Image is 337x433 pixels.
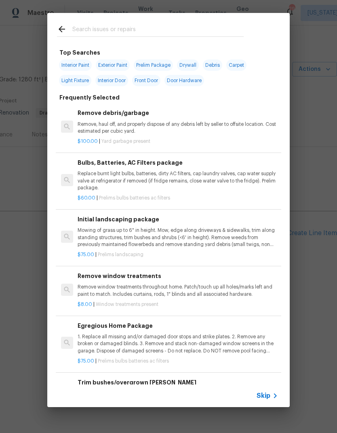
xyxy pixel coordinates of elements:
span: Prelims bulbs batteries ac filters [98,359,169,363]
input: Search issues or repairs [72,24,244,36]
h6: Trim bushes/overgrown [PERSON_NAME] [78,378,278,387]
span: $75.00 [78,252,94,257]
p: Remove, haul off, and properly dispose of any debris left by seller to offsite location. Cost est... [78,121,278,135]
h6: Remove debris/garbage [78,108,278,117]
span: Window treatments present [96,302,158,307]
h6: Initial landscaping package [78,215,278,224]
span: Debris [203,59,222,71]
p: Mowing of grass up to 6" in height. Mow, edge along driveways & sidewalks, trim along standing st... [78,227,278,248]
span: Prelims landscaping [98,252,143,257]
p: 1. Replace all missing and/or damaged door stops and strike plates. 2. Remove any broken or damag... [78,333,278,354]
h6: Egregious Home Package [78,321,278,330]
span: Drywall [177,59,199,71]
span: Yard garbage present [101,139,150,144]
span: Interior Paint [59,59,92,71]
span: Light Fixture [59,75,91,86]
p: | [78,251,278,258]
p: | [78,301,278,308]
h6: Top Searches [59,48,100,57]
span: Prelim Package [134,59,173,71]
span: $75.00 [78,359,94,363]
p: Replace burnt light bulbs, batteries, dirty AC filters, cap laundry valves, cap water supply valv... [78,170,278,191]
span: Door Hardware [164,75,204,86]
h6: Remove window treatments [78,272,278,280]
p: | [78,358,278,365]
span: Carpet [226,59,246,71]
span: Interior Door [95,75,128,86]
p: | [78,138,278,145]
span: $100.00 [78,139,98,144]
h6: Bulbs, Batteries, AC Filters package [78,158,278,167]
p: Remove window treatments throughout home. Patch/touch up all holes/marks left and paint to match.... [78,284,278,297]
span: Prelims bulbs batteries ac filters [99,195,170,200]
span: $60.00 [78,195,95,200]
span: $8.00 [78,302,92,307]
span: Front Door [132,75,160,86]
h6: Frequently Selected [59,93,120,102]
span: Skip [257,392,270,400]
span: Exterior Paint [96,59,130,71]
p: | [78,195,278,202]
